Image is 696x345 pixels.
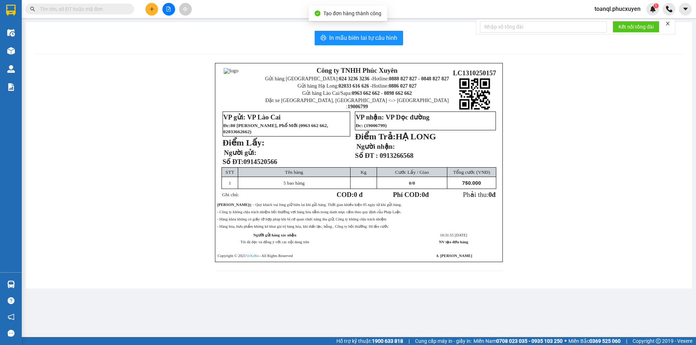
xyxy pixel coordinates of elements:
img: warehouse-icon [7,281,15,288]
span: đ [492,191,496,198]
span: ⚪️ [564,340,567,342]
strong: COD: [336,191,362,198]
span: question-circle [8,297,14,304]
img: logo-vxr [6,5,16,16]
span: - Công ty không chịu trách nhiệm bồi thường vơi hàng hóa nằm trong danh mục cấm theo quy định của... [217,210,401,214]
strong: Người nhận: [356,143,395,150]
span: Tạo đơn hàng thành công [323,10,381,16]
span: | [409,337,410,345]
span: - Hàng hóa, bưu phẩm không kê khai giá trị hàng hóa, khi thất lạc, hỏng.. Công ty bồi thường: 04 ... [217,224,389,228]
span: Đc 80 [PERSON_NAME], Phố Mới ( [223,123,328,134]
span: /0 [409,180,415,186]
span: Gửi hàng [GEOGRAPHIC_DATA]: Hotline: [265,76,449,81]
span: LC1310250157 [453,69,496,77]
sup: 1 [654,3,659,8]
span: 0913266568 [380,152,413,159]
span: 0963 662 662, 02033662662) [223,123,328,134]
span: Cước Lấy / Giao [395,169,429,175]
img: qr-code [459,78,490,110]
strong: Người gửi hàng xác nhận [253,233,297,237]
span: Gửi hàng Hạ Long: Hotline: [298,83,417,89]
strong: NV tạo đơn hàng [439,240,468,244]
span: file-add [166,7,171,12]
span: caret-down [682,6,689,12]
span: Gửi hàng [GEOGRAPHIC_DATA]: Hotline: [22,13,104,39]
strong: [PERSON_NAME] [217,203,249,207]
span: STT [225,169,234,175]
span: HẠ LONG [396,132,436,141]
strong: Phí COD: đ [393,191,429,198]
strong: 0708 023 035 - 0935 103 250 [496,338,563,344]
span: search [30,7,35,12]
span: printer [320,35,326,42]
span: 19006799) [366,123,387,128]
span: Gửi hàng Lào Cai/Sapa: [302,91,412,96]
span: 0 [409,180,411,186]
img: logo [224,68,259,104]
span: Ghi chú: [222,192,239,197]
strong: 0886 027 027 [57,47,88,53]
span: Tổng cước (VNĐ) [453,169,490,175]
img: solution-icon [7,83,15,91]
strong: 19006799 [348,104,368,109]
strong: 0888 827 827 - 0848 827 827 [389,76,449,81]
span: Tôi đã đọc và đồng ý với các nội dung trên [240,240,309,244]
span: 0 đ [354,191,362,198]
span: Miền Nam [473,337,563,345]
span: Hỗ trợ kỹ thuật: [336,337,403,345]
span: Phải thu: [463,191,496,198]
button: aim [179,3,192,16]
span: : [229,123,230,128]
span: 0914520566 [244,158,277,165]
img: phone-icon [666,6,672,12]
strong: Điểm Trả: [355,132,395,141]
strong: Công ty TNHH Phúc Xuyên [22,4,104,11]
strong: 02033 616 626 - [67,41,105,47]
strong: 4. [PERSON_NAME] [436,254,472,258]
strong: 0886 027 027 [389,83,417,89]
span: copyright [656,338,661,344]
span: 5 bao hàng [283,180,304,186]
span: Người gửi: [224,149,256,156]
span: Copyright © 2021 – All Rights Reserved [217,254,293,258]
img: logo [5,47,17,83]
span: 16:31:55 [DATE] [440,233,467,237]
span: - Hàng khóa không có giấy tờ hợp pháp khi bị cơ quan chưc năng thu giữ, Công ty không chịu trách ... [217,217,386,221]
span: 1 [655,3,657,8]
span: Tên hàng [285,169,303,175]
strong: Số ĐT: [223,158,277,165]
strong: Công ty TNHH Phúc Xuyên [316,67,398,74]
button: file-add [162,3,175,16]
span: Đc: ( [356,123,387,128]
button: caret-down [679,3,692,16]
button: plus [145,3,158,16]
strong: 024 3236 3236 - [22,20,104,32]
strong: 0369 525 060 [589,338,621,344]
span: In mẫu biên lai tự cấu hình [329,33,397,42]
strong: Điểm Lấy: [223,138,265,147]
span: message [8,330,14,337]
img: warehouse-icon [7,29,15,37]
span: VP Dọc đường [386,113,430,121]
input: Tìm tên, số ĐT hoặc mã đơn [40,5,125,13]
span: notification [8,314,14,320]
span: plus [149,7,154,12]
strong: 024 3236 3236 - [339,76,372,81]
strong: Số ĐT : [355,152,378,159]
strong: VP nhận: [356,113,384,121]
span: Đặt xe [GEOGRAPHIC_DATA], [GEOGRAPHIC_DATA] <-> [GEOGRAPHIC_DATA] : [265,98,449,109]
span: Kg [361,169,366,175]
strong: 02033 616 626 - [339,83,372,89]
button: Kết nối tổng đài [613,21,659,33]
span: aim [183,7,188,12]
span: | [626,337,627,345]
span: 1 [229,180,231,186]
span: 750.000 [462,180,481,186]
span: close [665,21,670,26]
span: 0 [488,191,492,198]
strong: 0888 827 827 - 0848 827 827 [54,26,104,39]
strong: VP gửi: [223,113,245,121]
strong: 1900 633 818 [372,338,403,344]
span: Gửi hàng Hạ Long: Hotline: [21,41,105,53]
button: printerIn mẫu biên lai tự cấu hình [315,31,403,45]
